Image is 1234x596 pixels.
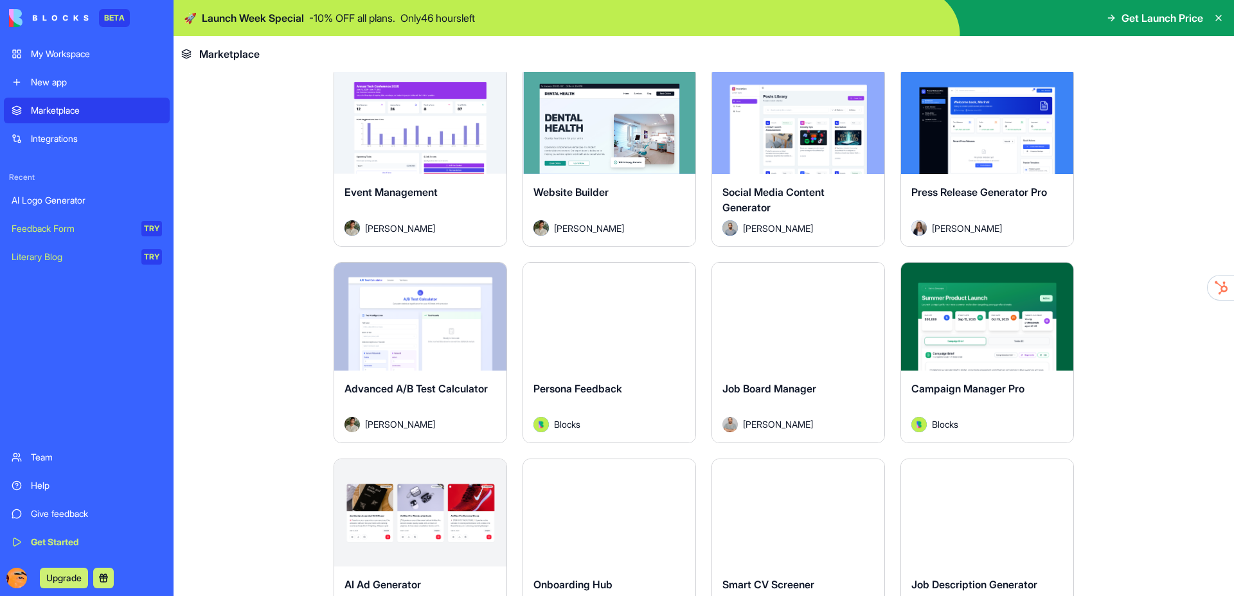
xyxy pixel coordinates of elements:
div: Team [31,451,162,464]
button: Home [201,5,226,30]
div: TRY [141,221,162,236]
span: Blocks [932,417,958,431]
span: 🚀 [184,10,197,26]
div: Integrations [31,132,162,145]
a: BETA [9,9,130,27]
span: Blocks [554,417,580,431]
h1: Shelly [62,6,93,16]
img: Avatar [533,220,549,236]
a: Job Board ManagerAvatar[PERSON_NAME] [711,262,885,443]
a: Campaign Manager ProAvatarBlocks [900,262,1074,443]
div: Welcome to Blocks 🙌 I'm here if you have any questions! [21,101,201,126]
span: Event Management [344,186,438,198]
img: Avatar [533,417,549,432]
div: Marketplace [31,104,162,117]
div: Close [226,5,249,28]
div: Shelly • 2h ago [21,136,81,144]
span: Job Board Manager [722,382,816,395]
img: Profile image for Shelly [37,7,57,28]
p: - 10 % OFF all plans. [309,10,395,26]
div: My Workspace [31,48,162,60]
a: Get Started [4,529,170,555]
div: Help [31,479,162,492]
img: ACg8ocK9h6MVEsc3az8xGxe2OtWHVtzftmzGxSOXDukUrLjwa3fNBgQSJw=s96-c [6,568,27,588]
a: Social Media Content GeneratorAvatar[PERSON_NAME] [711,66,885,247]
a: Integrations [4,126,170,152]
a: AI Logo Generator [4,188,170,213]
span: Advanced A/B Test Calculator [344,382,488,395]
span: Launch Week Special [202,10,304,26]
a: My Workspace [4,41,170,67]
a: Website BuilderAvatar[PERSON_NAME] [523,66,696,247]
a: Press Release Generator ProAvatar[PERSON_NAME] [900,66,1074,247]
a: Persona FeedbackAvatarBlocks [523,262,696,443]
span: Social Media Content Generator [722,186,825,214]
button: Upgrade [40,568,88,588]
span: [PERSON_NAME] [365,417,435,431]
a: Marketplace [4,98,170,123]
button: Upload attachment [61,421,71,431]
p: Active 7h ago [62,16,120,29]
a: Event ManagementAvatar[PERSON_NAME] [334,66,507,247]
span: Persona Feedback [533,382,622,395]
div: Give feedback [31,507,162,520]
img: Avatar [722,417,738,432]
span: [PERSON_NAME] [743,417,813,431]
div: Literary Blog [12,250,132,263]
button: Emoji picker [20,421,30,431]
button: Gif picker [40,421,51,431]
span: Website Builder [533,186,609,198]
button: Start recording [82,421,92,431]
textarea: Message… [11,394,246,416]
span: Smart CV Screener [722,578,814,591]
div: Get Started [31,536,162,548]
img: Avatar [344,417,360,432]
span: Job Description Generator [911,578,1037,591]
span: [PERSON_NAME] [554,222,624,235]
span: [PERSON_NAME] [743,222,813,235]
div: Hey [PERSON_NAME] 👋 [21,82,201,94]
img: Avatar [911,417,927,432]
button: Send a message… [220,416,241,436]
div: TRY [141,249,162,265]
p: Only 46 hours left [400,10,475,26]
span: Marketplace [199,46,260,62]
div: AI Logo Generator [12,194,162,207]
span: Campaign Manager Pro [911,382,1024,395]
div: Hey [PERSON_NAME] 👋Welcome to Blocks 🙌 I'm here if you have any questions!Shelly • 2h ago [10,74,211,134]
div: New app [31,76,162,89]
a: Literary BlogTRY [4,244,170,270]
a: Feedback FormTRY [4,216,170,241]
div: BETA [99,9,130,27]
img: Avatar [344,220,360,236]
a: New app [4,69,170,95]
div: Shelly says… [10,74,247,162]
img: Avatar [911,220,927,236]
span: [PERSON_NAME] [932,222,1002,235]
img: Avatar [722,220,738,236]
span: AI Ad Generator [344,578,421,591]
div: Feedback Form [12,222,132,235]
button: go back [8,5,33,30]
a: Upgrade [40,571,88,584]
a: Give feedback [4,501,170,527]
a: Advanced A/B Test CalculatorAvatar[PERSON_NAME] [334,262,507,443]
span: Get Launch Price [1122,10,1203,26]
img: logo [9,9,89,27]
a: Help [4,473,170,498]
span: [PERSON_NAME] [365,222,435,235]
span: Recent [4,172,170,182]
a: Team [4,444,170,470]
span: Onboarding Hub [533,578,613,591]
span: Press Release Generator Pro [911,186,1047,198]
